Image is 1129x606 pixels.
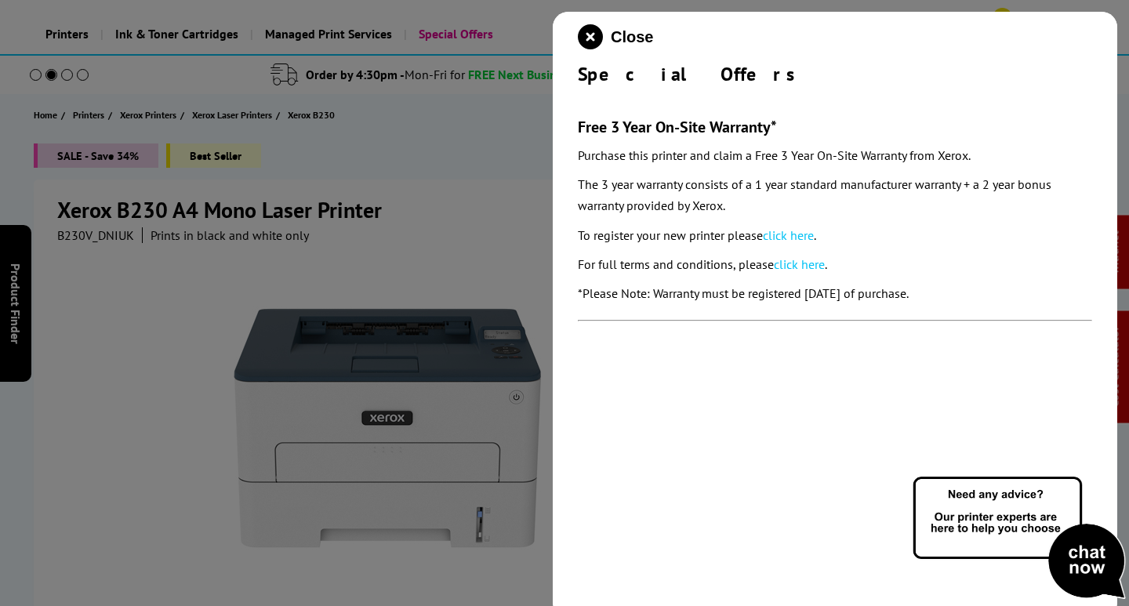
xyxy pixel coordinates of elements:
p: Purchase this printer and claim a Free 3 Year On-Site Warranty from Xerox. [578,145,1092,166]
h3: Free 3 Year On-Site Warranty* [578,117,1092,137]
p: *Please Note: Warranty must be registered [DATE] of purchase. [578,283,1092,304]
div: Special Offers [578,62,1092,86]
a: click here [763,227,814,243]
p: The 3 year warranty consists of a 1 year standard manufacturer warranty + a 2 year bonus warranty... [578,174,1092,216]
p: For full terms and conditions, please . [578,254,1092,275]
span: Close [611,28,653,46]
a: click here [774,256,825,272]
p: To register your new printer please . [578,225,1092,246]
img: Open Live Chat window [909,474,1129,603]
button: close modal [578,24,653,49]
